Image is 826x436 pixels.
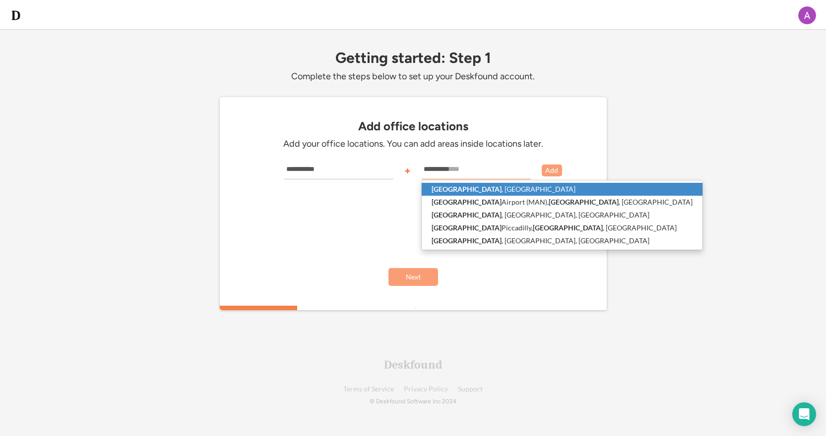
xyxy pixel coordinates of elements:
strong: [GEOGRAPHIC_DATA] [432,236,502,245]
button: Next [388,268,438,286]
div: Add office locations [225,119,602,133]
p: , [GEOGRAPHIC_DATA] [422,183,702,196]
button: Add [542,164,562,176]
a: Privacy Policy [404,385,448,393]
img: d-whitebg.png [10,9,22,21]
p: , [GEOGRAPHIC_DATA], [GEOGRAPHIC_DATA] [422,234,702,247]
a: Terms of Service [343,385,394,393]
div: Add your office locations. You can add areas inside locations later. [264,138,562,150]
p: Piccadilly, , [GEOGRAPHIC_DATA] [422,221,702,234]
strong: [GEOGRAPHIC_DATA] [549,198,619,206]
div: Getting started: Step 1 [220,50,607,66]
p: Airport (MAN), , [GEOGRAPHIC_DATA] [422,196,702,209]
div: Open Intercom Messenger [792,402,816,426]
img: ACg8ocKyTrLwjlUe7XOdHJG3HFhed5EMv0Ic6HOuQY2SFe2GfW3mhw=s96-c [798,6,816,24]
a: Support [458,385,483,393]
p: , [GEOGRAPHIC_DATA], [GEOGRAPHIC_DATA] [422,209,702,221]
strong: [GEOGRAPHIC_DATA] [432,223,502,232]
strong: [GEOGRAPHIC_DATA] [432,211,502,219]
div: Deskfound [384,359,443,371]
div: + [404,165,411,175]
div: Complete the steps below to set up your Deskfound account. [220,71,607,82]
div: 20% [222,306,609,310]
strong: [GEOGRAPHIC_DATA] [533,223,603,232]
strong: [GEOGRAPHIC_DATA] [432,198,502,206]
strong: [GEOGRAPHIC_DATA] [432,185,502,193]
